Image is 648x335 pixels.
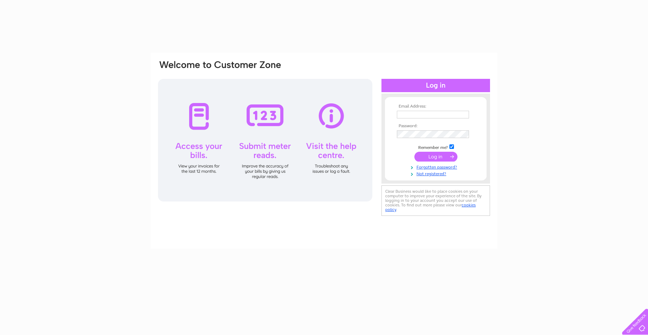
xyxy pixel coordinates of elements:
[395,143,476,150] td: Remember me?
[395,124,476,129] th: Password:
[381,185,490,216] div: Clear Business would like to place cookies on your computer to improve your experience of the sit...
[414,152,457,162] input: Submit
[397,163,476,170] a: Forgotten password?
[385,203,476,212] a: cookies policy
[395,104,476,109] th: Email Address:
[397,170,476,177] a: Not registered?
